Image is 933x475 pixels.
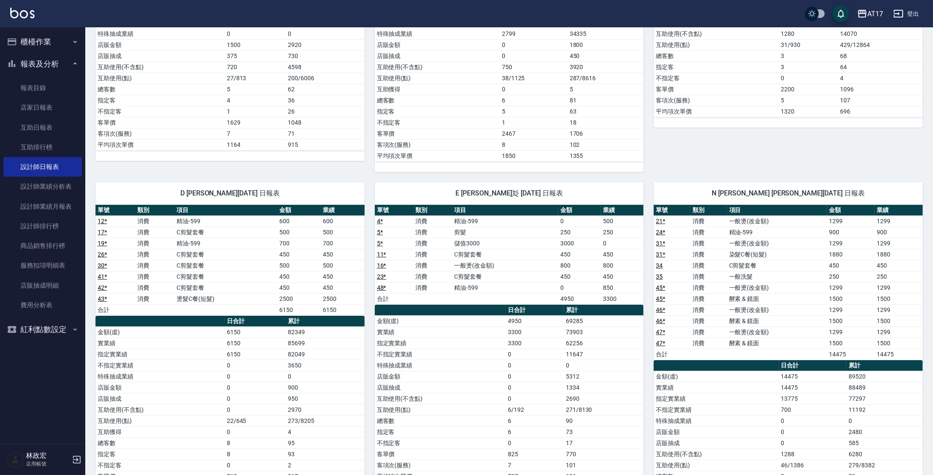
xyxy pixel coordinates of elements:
th: 類別 [135,205,175,216]
td: 730 [286,50,364,61]
td: 14475 [875,349,923,360]
td: 450 [277,282,321,293]
td: 1880 [875,249,923,260]
td: 200/6006 [286,73,364,84]
td: 合計 [96,304,135,315]
td: 消費 [690,249,727,260]
td: 金額(虛) [375,315,506,326]
a: 35 [656,273,663,280]
td: 450 [277,249,321,260]
td: 62256 [564,338,643,349]
td: 3000 [558,238,601,249]
td: 消費 [414,260,452,271]
td: 酵素 & 鏡面 [727,338,827,349]
td: 450 [601,271,643,282]
td: 消費 [690,338,727,349]
a: 互助排行榜 [3,137,82,157]
td: 指定實業績 [96,349,225,360]
th: 類別 [414,205,452,216]
td: 3 [779,61,838,73]
td: 消費 [414,282,452,293]
td: 消費 [690,227,727,238]
td: 消費 [414,227,452,238]
td: 5 [568,84,644,95]
td: C剪髮套餐 [174,249,277,260]
td: 0 [506,371,564,382]
td: 精油-599 [174,216,277,227]
td: 287/8616 [568,73,644,84]
td: 一般洗髮 [727,271,827,282]
td: 850 [601,282,643,293]
a: 設計師業績月報表 [3,197,82,216]
td: 消費 [135,260,175,271]
td: 1500 [827,338,875,349]
td: 0 [506,360,564,371]
td: 0 [286,28,364,39]
td: 精油-599 [452,216,558,227]
th: 業績 [321,205,364,216]
td: 1500 [225,39,286,50]
td: 消費 [135,227,175,238]
table: a dense table [375,205,644,305]
td: 11647 [564,349,643,360]
button: 櫃檯作業 [3,31,82,53]
td: 實業績 [96,338,225,349]
th: 單號 [375,205,414,216]
td: 18 [568,117,644,128]
td: 1299 [827,304,875,315]
table: a dense table [96,205,365,316]
td: 平均項次單價 [375,150,500,161]
td: 1280 [779,28,838,39]
td: 102 [568,139,644,150]
td: 1299 [827,238,875,249]
td: 73903 [564,326,643,338]
h5: 林政宏 [26,452,70,460]
td: 1 [500,117,568,128]
td: 一般燙(改金額) [727,326,827,338]
td: 500 [277,227,321,238]
td: 1500 [875,338,923,349]
td: 4598 [286,61,364,73]
td: 一般燙(改金額) [727,282,827,293]
a: 店販抽成明細 [3,276,82,295]
td: 500 [321,260,364,271]
td: 互助使用(不含點) [96,61,225,73]
td: 250 [875,271,923,282]
td: 不指定實業績 [375,349,506,360]
th: 金額 [277,205,321,216]
td: 62 [286,84,364,95]
td: 1299 [875,326,923,338]
td: 900 [875,227,923,238]
td: 總客數 [375,95,500,106]
td: 1500 [875,293,923,304]
td: 消費 [690,304,727,315]
td: 客項次(服務) [375,139,500,150]
td: 客項次(服務) [654,95,779,106]
a: 費用分析表 [3,295,82,315]
td: 1850 [500,150,568,161]
td: C剪髮套餐 [452,271,558,282]
td: 指定客 [654,61,779,73]
td: 1299 [875,216,923,227]
td: 81 [568,95,644,106]
td: 3920 [568,61,644,73]
td: 總客數 [654,50,779,61]
td: 消費 [690,271,727,282]
td: 互助使用(不含點) [375,61,500,73]
td: 450 [558,249,601,260]
td: 一般燙(改金額) [727,304,827,315]
td: 1164 [225,139,286,150]
td: 消費 [135,293,175,304]
td: 450 [321,282,364,293]
td: 精油-599 [174,238,277,249]
td: C剪髮套餐 [174,260,277,271]
td: 31/930 [779,39,838,50]
td: 0 [225,28,286,39]
td: 消費 [414,216,452,227]
td: 不指定客 [96,106,225,117]
td: 一般燙(改金額) [727,238,827,249]
td: 互助使用(點) [96,73,225,84]
button: save [832,5,849,22]
td: 27/813 [225,73,286,84]
td: 450 [277,271,321,282]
